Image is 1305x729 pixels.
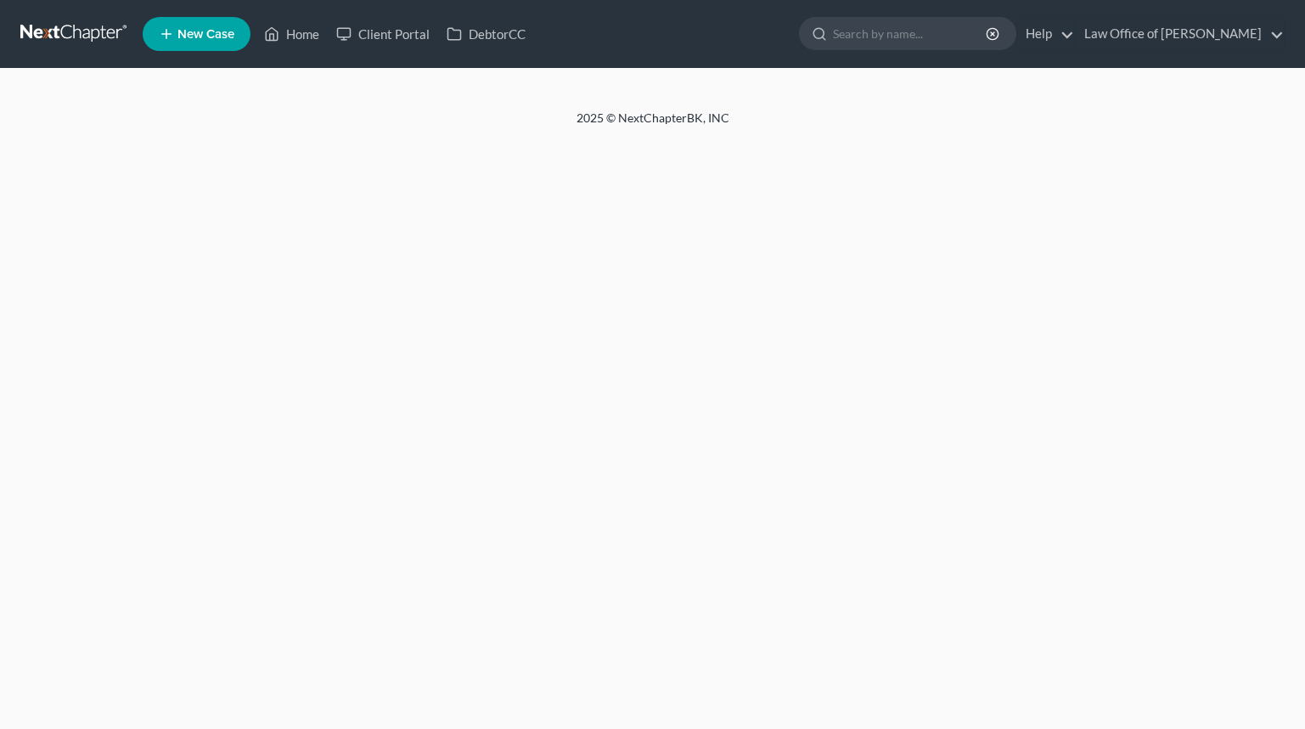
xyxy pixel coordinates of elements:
span: New Case [177,28,234,41]
a: Law Office of [PERSON_NAME] [1076,19,1284,49]
a: Home [256,19,328,49]
a: Client Portal [328,19,438,49]
a: Help [1017,19,1074,49]
input: Search by name... [833,18,988,49]
a: DebtorCC [438,19,534,49]
div: 2025 © NextChapterBK, INC [169,110,1137,140]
